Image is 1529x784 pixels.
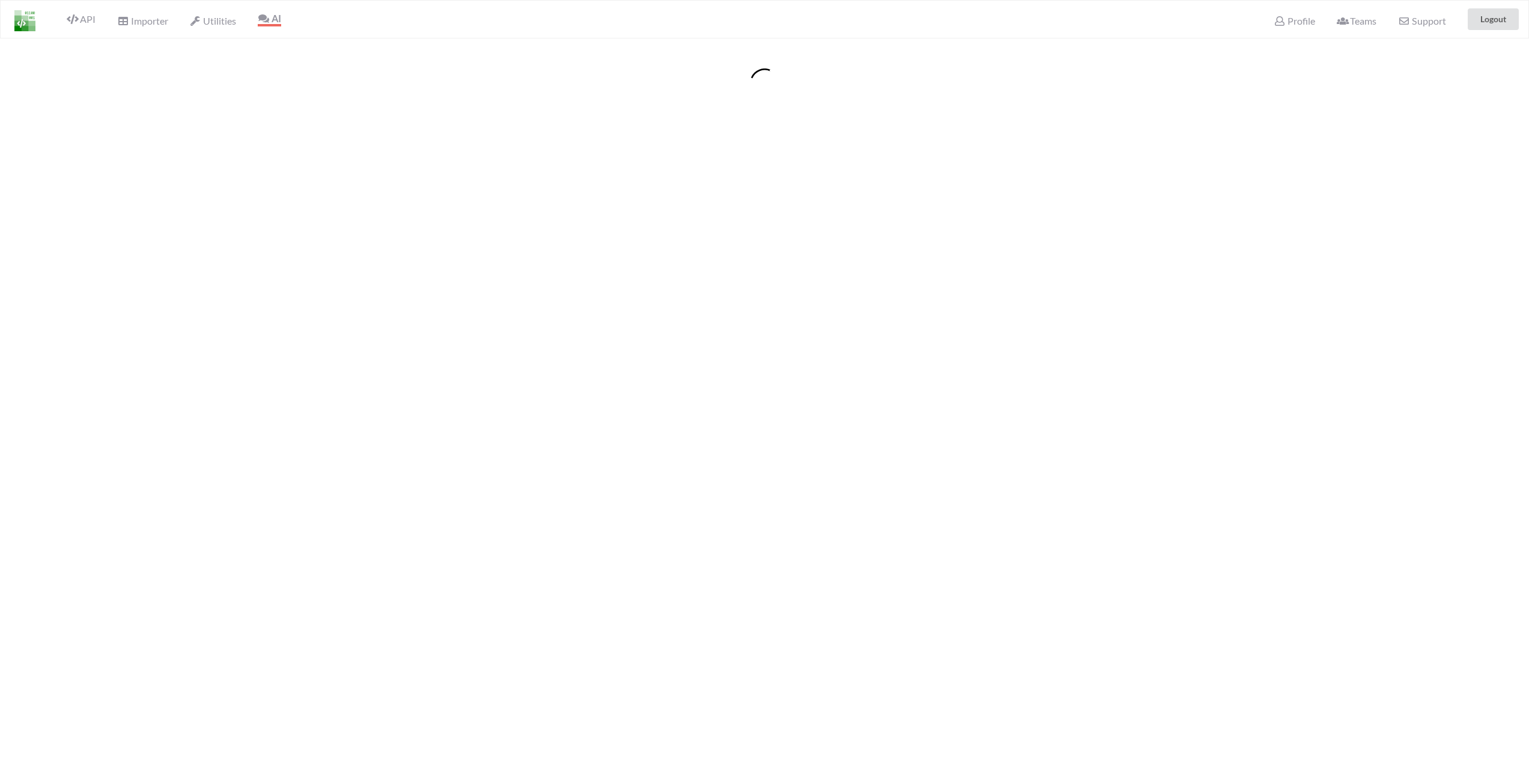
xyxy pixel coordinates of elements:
span: API [67,13,96,25]
span: Support [1398,16,1445,26]
span: Utilities [190,15,236,26]
button: Logout [1468,8,1519,30]
span: AI [258,13,281,24]
span: Importer [117,15,168,26]
span: Profile [1274,15,1315,26]
img: LogoIcon.png [14,10,35,31]
span: Teams [1337,15,1376,26]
